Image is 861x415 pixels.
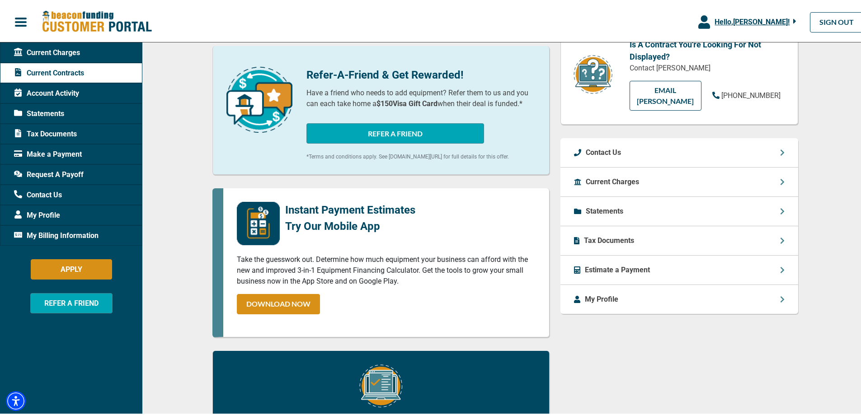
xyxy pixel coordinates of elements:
p: Try Our Mobile App [285,216,415,233]
span: Account Activity [14,86,79,97]
span: Statements [14,107,64,117]
p: Refer-A-Friend & Get Rewarded! [306,65,536,81]
span: [PHONE_NUMBER] [721,89,781,98]
p: *Terms and conditions apply. See [DOMAIN_NAME][URL] for full details for this offer. [306,151,536,159]
span: My Billing Information [14,228,99,239]
p: Current Charges [586,175,639,186]
button: REFER A FRIEND [306,121,484,142]
span: Current Charges [14,46,80,56]
p: Estimate a Payment [585,263,650,274]
span: Hello, [PERSON_NAME] ! [715,16,790,24]
span: Current Contracts [14,66,84,77]
img: refer-a-friend-icon.png [226,65,292,131]
img: contract-icon.png [573,52,613,93]
a: [PHONE_NUMBER] [712,89,781,99]
button: APPLY [31,257,112,278]
a: EMAIL [PERSON_NAME] [630,79,701,109]
button: REFER A FRIEND [30,291,113,312]
span: Make a Payment [14,147,82,158]
a: DOWNLOAD NOW [237,292,320,312]
span: Tax Documents [14,127,77,138]
span: Contact Us [14,188,62,199]
img: Beacon Funding Customer Portal Logo [42,9,152,32]
img: mobile-app-logo.png [237,200,280,243]
span: Request A Payoff [14,168,84,178]
p: Take the guesswork out. Determine how much equipment your business can afford with the new and im... [237,252,536,285]
span: My Profile [14,208,60,219]
p: Is A Contract You're Looking For Not Displayed? [630,37,784,61]
p: Tax Documents [584,233,634,244]
img: Equipment Financing Online Image [359,363,402,406]
b: $150 Visa Gift Card [376,98,438,106]
p: My Profile [585,292,618,303]
p: Contact [PERSON_NAME] [630,61,784,72]
p: Contact Us [586,145,621,156]
div: Accessibility Menu [6,389,26,409]
p: Instant Payment Estimates [285,200,415,216]
p: Statements [586,204,623,215]
p: Have a friend who needs to add equipment? Refer them to us and you can each take home a when thei... [306,86,536,107]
